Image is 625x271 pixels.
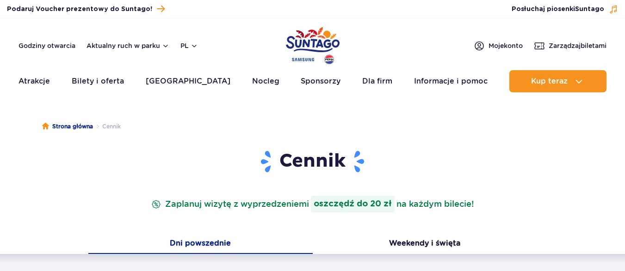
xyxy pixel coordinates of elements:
span: Kup teraz [531,77,568,85]
a: Bilety i oferta [72,70,124,92]
button: Dni powszednie [88,235,313,254]
a: Dla firm [362,70,392,92]
a: Strona główna [42,122,93,131]
button: pl [180,41,198,50]
a: Godziny otwarcia [19,41,75,50]
strong: oszczędź do 20 zł [311,196,395,212]
p: Zaplanuj wizytę z wyprzedzeniem na każdym bilecie! [149,196,476,212]
a: Zarządzajbiletami [534,40,606,51]
button: Kup teraz [509,70,606,92]
span: Moje konto [489,41,523,50]
a: [GEOGRAPHIC_DATA] [146,70,230,92]
span: Posłuchaj piosenki [512,5,604,14]
button: Weekendy i święta [313,235,537,254]
span: Podaruj Voucher prezentowy do Suntago! [7,5,152,14]
a: Podaruj Voucher prezentowy do Suntago! [7,3,165,15]
button: Posłuchaj piosenkiSuntago [512,5,618,14]
a: Atrakcje [19,70,50,92]
button: Aktualny ruch w parku [87,42,169,49]
a: Sponsorzy [301,70,340,92]
a: Mojekonto [474,40,523,51]
h1: Cennik [95,150,530,174]
span: Zarządzaj biletami [549,41,606,50]
a: Park of Poland [286,23,340,66]
a: Nocleg [252,70,279,92]
span: Suntago [575,6,604,12]
li: Cennik [93,122,121,131]
a: Informacje i pomoc [414,70,488,92]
